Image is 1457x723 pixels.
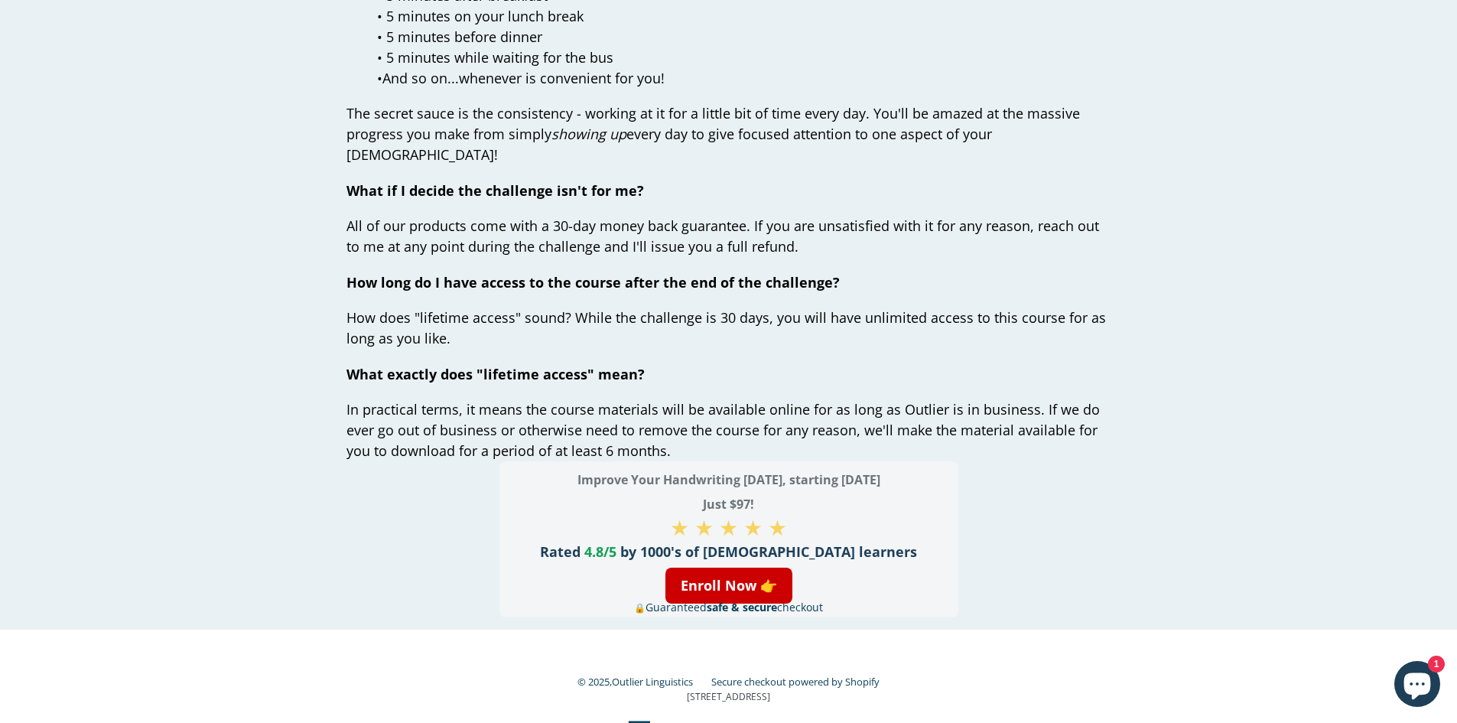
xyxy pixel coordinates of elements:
span: How does "lifetime access" sound? While the challenge is 30 days, you will have unlimited access ... [346,308,1106,347]
span: 🔒 [634,601,823,614]
span: How long do I have access to the course after the end of the challenge? [346,273,840,291]
span: ★ ★ ★ ★ ★ [670,513,787,542]
p: [STREET_ADDRESS] [312,690,1146,704]
span: 4.8/5 [584,542,616,561]
span: The secret sauce is the consistency - working at it for a little bit of time every day. You'll be... [346,104,1080,164]
span: And so on...whenever is convenient for you! [382,69,665,87]
span: by 1000's of [DEMOGRAPHIC_DATA] learners [620,542,917,561]
a: Secure checkout powered by Shopify [711,675,880,689]
span: What if I decide the challenge isn't for me? [346,181,644,200]
em: showing up [551,125,626,143]
inbox-online-store-chat: Shopify online store chat [1390,661,1445,711]
a: Enroll Now 👉 [665,568,792,604]
a: Outlier Linguistics [612,675,693,689]
strong: safe & secure [707,600,777,614]
span: In practical terms, it means the course materials will be available online for as long as Outlier... [346,400,1100,460]
small: © 2025, [577,675,708,689]
span: Rated [540,542,581,561]
span: What exactly does "lifetime access" mean? [346,365,645,383]
span: All of our products come with a 30-day money back guarantee. If you are unsatisfied with it for a... [346,217,1099,256]
h3: Improve Your Handwriting [DATE], starting [DATE] Just $97! [499,467,958,516]
span: Guaranteed checkout [646,600,823,614]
